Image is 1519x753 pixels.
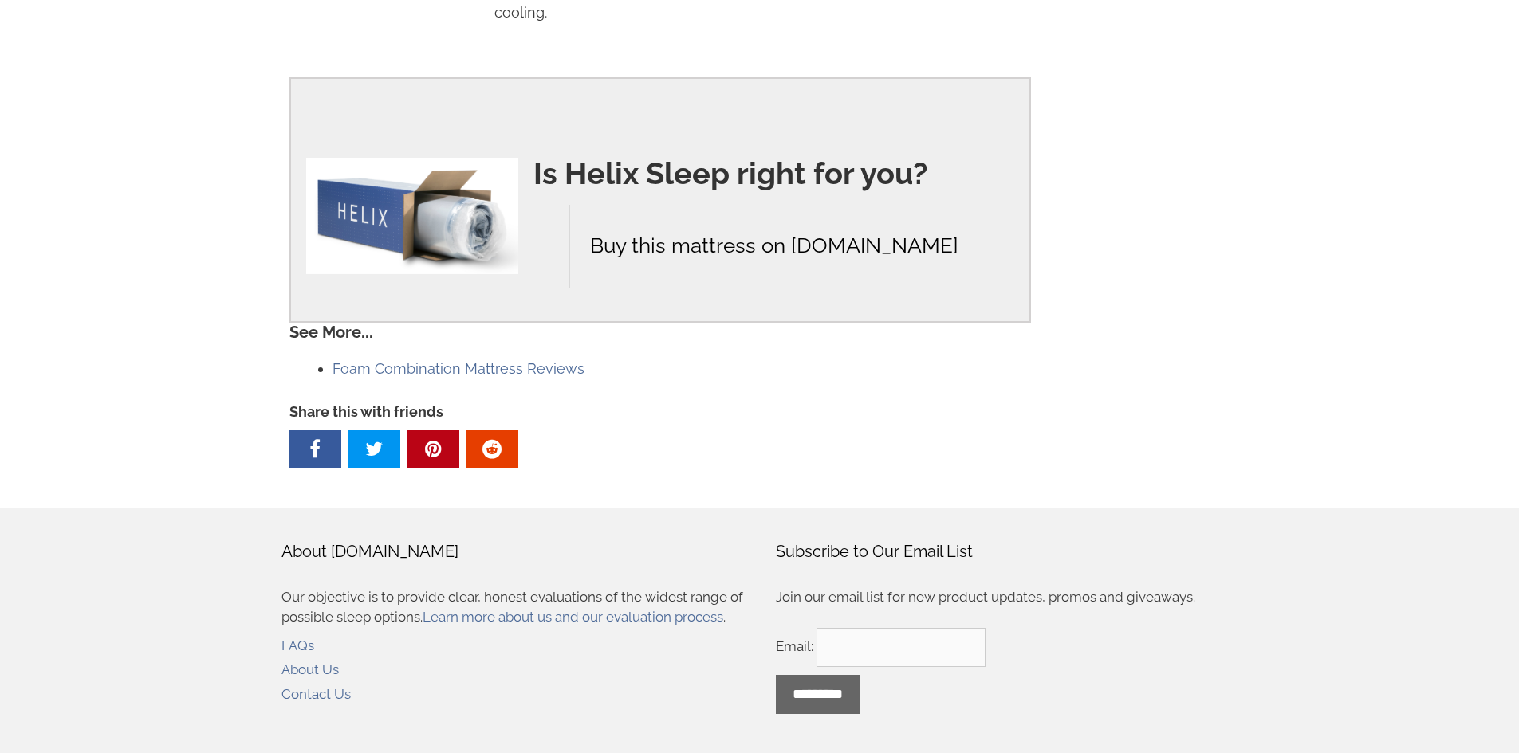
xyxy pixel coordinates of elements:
a: Share on Facebook [309,441,321,457]
a: FAQs [281,637,314,653]
a: Contact Us [281,686,351,702]
a: Buy this mattress on [DOMAIN_NAME] [533,205,1000,287]
h3: See More... [289,323,1031,342]
a: Share on Pinterest [425,441,442,457]
a: About Us [281,661,339,677]
label: Email: [776,638,813,654]
h4: Is Helix Sleep right for you? [533,151,999,196]
span: Buy this mattress on [DOMAIN_NAME] [577,233,971,258]
h2: About [DOMAIN_NAME] [281,539,744,563]
p: Join our email list for new product updates, promos and giveaways. [776,587,1238,608]
h4: Share this with friends [289,401,1031,422]
img: helix-box-on-ground.jpg [306,158,518,273]
h2: Subscribe to Our Email List [776,539,1238,563]
a: Foam Combination Mattress Reviews [333,360,584,377]
a: Learn more about us and our evaluation process [423,609,723,625]
p: Our objective is to provide clear, honest evaluations of the widest range of possible sleep optio... [281,587,744,628]
a: Share on Twitter [365,441,383,457]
